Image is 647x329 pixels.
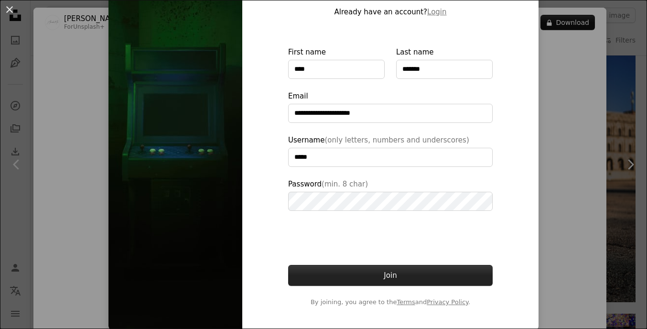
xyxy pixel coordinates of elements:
input: Email [288,104,493,123]
input: Username(only letters, numbers and underscores) [288,148,493,167]
input: Password(min. 8 char) [288,192,493,211]
span: (min. 8 char) [322,180,368,188]
button: Login [427,6,446,18]
label: Last name [396,46,493,79]
label: Email [288,90,493,123]
p: Already have an account? [288,6,493,18]
span: By joining, you agree to the and . [288,297,493,307]
input: First name [288,60,385,79]
label: Password [288,178,493,211]
span: (only letters, numbers and underscores) [324,136,469,144]
input: Last name [396,60,493,79]
button: Join [288,265,493,286]
label: Username [288,134,493,167]
label: First name [288,46,385,79]
a: Privacy Policy [427,298,468,306]
a: Terms [397,298,415,306]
